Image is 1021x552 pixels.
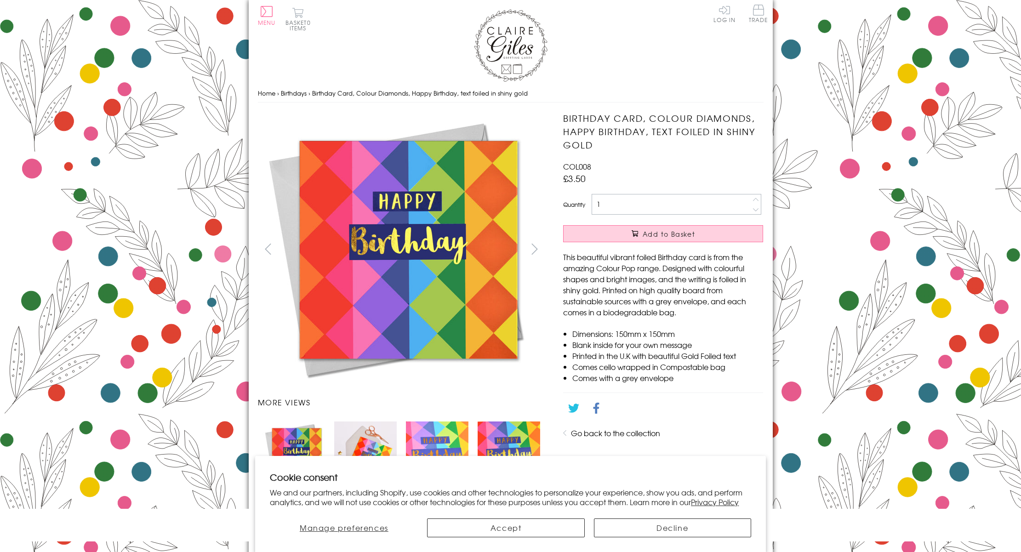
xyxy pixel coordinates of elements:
[262,421,325,484] img: Birthday Card, Colour Diamonds, Happy Birthday, text foiled in shiny gold
[258,89,275,97] a: Home
[258,84,764,103] nav: breadcrumbs
[427,518,584,537] button: Accept
[643,229,695,239] span: Add to Basket
[572,328,763,339] li: Dimensions: 150mm x 150mm
[330,417,401,489] li: Carousel Page 2
[277,89,279,97] span: ›
[749,5,768,23] span: Trade
[258,417,330,489] li: Carousel Page 1 (Current Slide)
[572,361,763,372] li: Comes cello wrapped in Compostable bag
[300,522,388,533] span: Manage preferences
[524,239,545,259] button: next
[258,239,279,259] button: prev
[281,89,307,97] a: Birthdays
[572,350,763,361] li: Printed in the U.K with beautiful Gold Foiled text
[308,89,310,97] span: ›
[563,225,763,242] button: Add to Basket
[563,172,586,185] span: £3.50
[478,421,540,484] img: Birthday Card, Colour Diamonds, Happy Birthday, text foiled in shiny gold
[713,5,736,23] a: Log In
[691,496,739,507] a: Privacy Policy
[270,488,751,507] p: We and our partners, including Shopify, use cookies and other technologies to personalize your ex...
[258,18,276,27] span: Menu
[290,18,311,32] span: 0 items
[258,6,276,25] button: Menu
[270,471,751,484] h2: Cookie consent
[563,161,591,172] span: COL008
[563,200,585,209] label: Quantity
[270,518,418,537] button: Manage preferences
[473,417,545,489] li: Carousel Page 4
[572,339,763,350] li: Blank inside for your own message
[312,89,528,97] span: Birthday Card, Colour Diamonds, Happy Birthday, text foiled in shiny gold
[406,421,468,484] img: Birthday Card, Colour Diamonds, Happy Birthday, text foiled in shiny gold
[474,9,548,82] img: Claire Giles Greetings Cards
[258,112,534,387] img: Birthday Card, Colour Diamonds, Happy Birthday, text foiled in shiny gold
[563,251,763,318] p: This beautiful vibrant foiled Birthday card is from the amazing Colour Pop range. Designed with c...
[334,421,397,484] img: Birthday Card, Colour Diamonds, Happy Birthday, text foiled in shiny gold
[563,112,763,151] h1: Birthday Card, Colour Diamonds, Happy Birthday, text foiled in shiny gold
[258,397,545,408] h3: More views
[401,417,473,489] li: Carousel Page 3
[285,7,311,31] button: Basket0 items
[594,518,751,537] button: Decline
[572,372,763,383] li: Comes with a grey envelope
[571,427,660,438] a: Go back to the collection
[749,5,768,24] a: Trade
